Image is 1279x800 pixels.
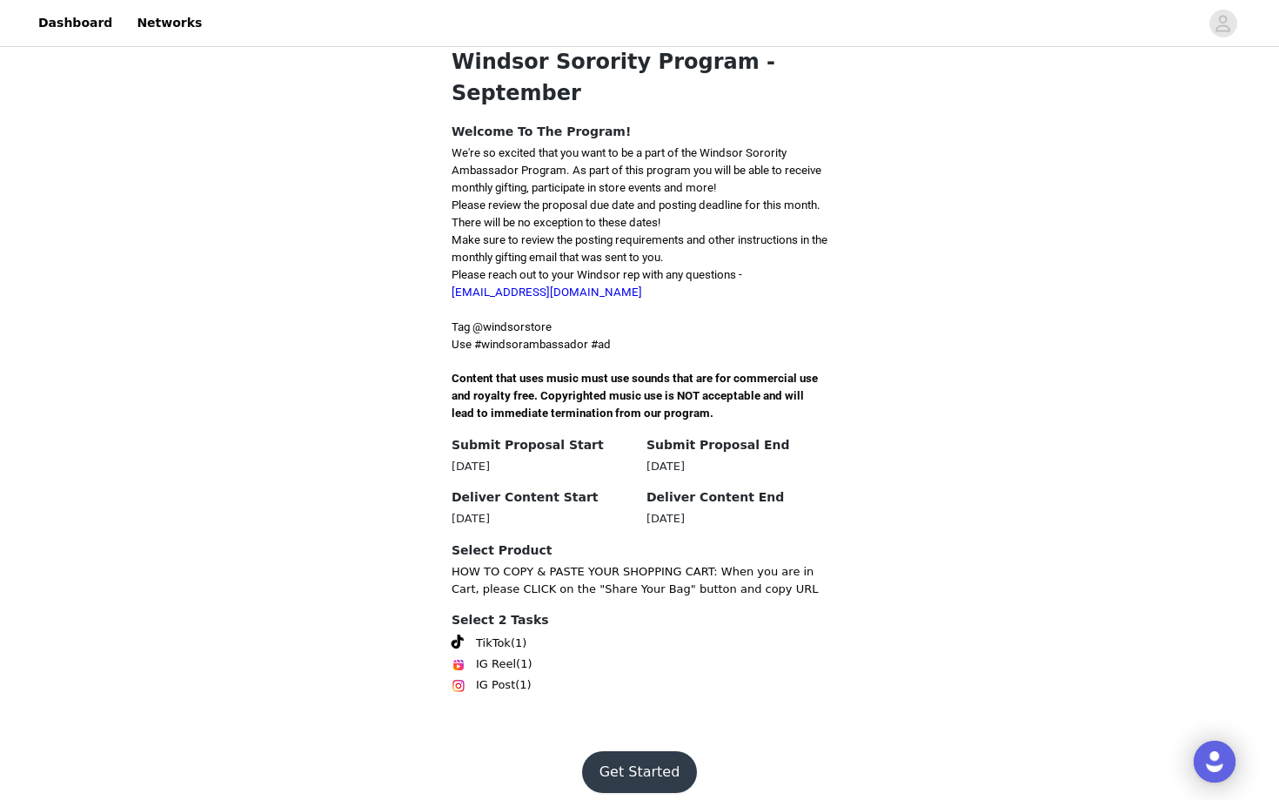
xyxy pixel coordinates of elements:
a: Dashboard [28,3,123,43]
span: (1) [516,655,532,673]
div: Open Intercom Messenger [1194,741,1235,783]
span: TikTok [476,635,511,652]
p: HOW TO COPY & PASTE YOUR SHOPPING CART: When you are in Cart, please CLICK on the "Share Your Bag... [452,563,827,597]
span: IG Post [476,676,515,694]
a: [EMAIL_ADDRESS][DOMAIN_NAME] [452,286,642,299]
h4: Submit Proposal End [646,436,827,454]
span: IG Reel [476,655,516,673]
span: We're so excited that you want to be a part of the Windsor Sorority Ambassador Program. As part o... [452,146,821,194]
h4: Deliver Content Start [452,488,633,507]
h4: Select 2 Tasks [452,611,827,629]
span: (1) [515,676,531,694]
h4: Submit Proposal Start [452,436,633,454]
span: Make sure to review the posting requirements and other instructions in the monthly gifting email ... [452,233,827,264]
div: [DATE] [452,458,633,475]
div: avatar [1215,10,1231,37]
h4: Select Product [452,541,827,560]
div: [DATE] [646,458,827,475]
h4: Deliver Content End [646,488,827,507]
span: (1) [511,635,526,652]
img: Instagram Reels Icon [452,658,465,672]
div: [DATE] [452,510,633,528]
h4: Welcome To The Program! [452,123,827,141]
span: Use #windsorambassador #ad [452,338,611,351]
h1: Windsor Sorority Program - September [452,46,827,109]
a: Networks [126,3,212,43]
img: Instagram Icon [452,679,465,693]
span: Tag @windsorstore [452,320,552,333]
span: Please review the proposal due date and posting deadline for this month. There will be no excepti... [452,198,820,229]
span: Content that uses music must use sounds that are for commercial use and royalty free. Copyrighted... [452,372,820,420]
button: Get Started [582,751,698,793]
div: [DATE] [646,510,827,528]
span: Please reach out to your Windsor rep with any questions - [452,268,742,299]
